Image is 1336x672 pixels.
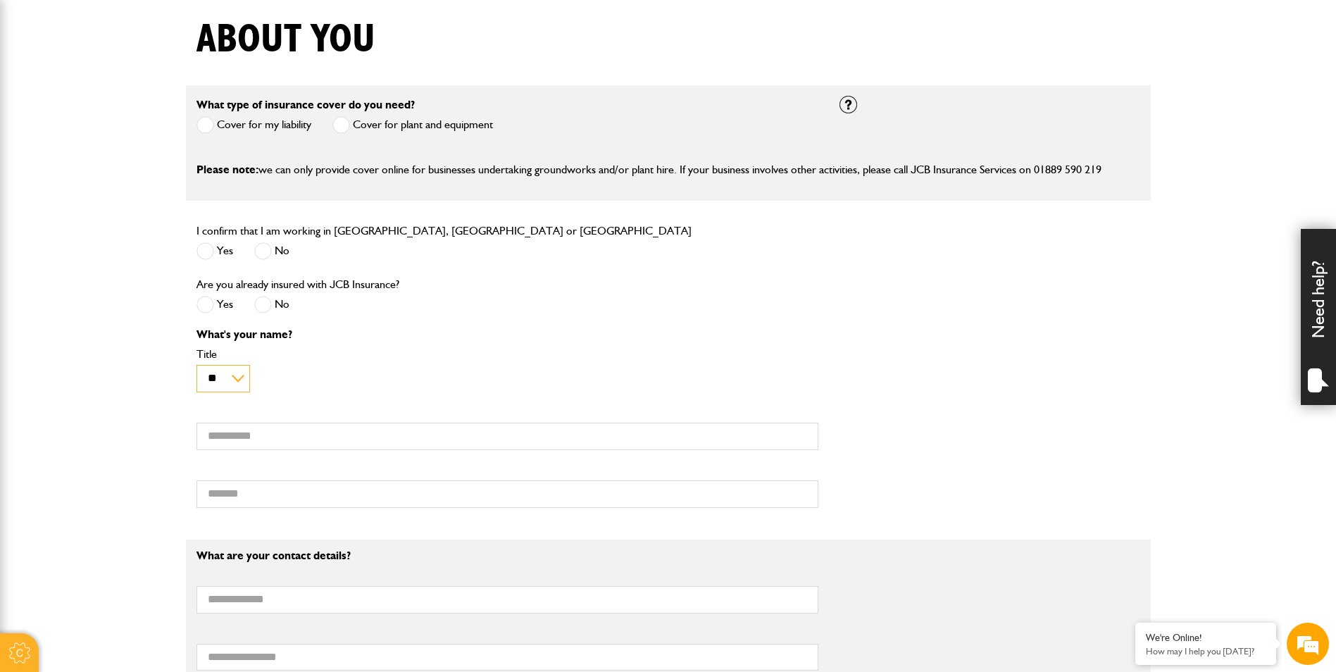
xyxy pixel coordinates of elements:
label: Title [196,349,818,360]
label: Yes [196,296,233,313]
label: I confirm that I am working in [GEOGRAPHIC_DATA], [GEOGRAPHIC_DATA] or [GEOGRAPHIC_DATA] [196,225,692,237]
p: How may I help you today? [1146,646,1266,657]
h1: About you [196,16,375,63]
p: What are your contact details? [196,550,818,561]
label: Are you already insured with JCB Insurance? [196,279,399,290]
label: Cover for my liability [196,116,311,134]
label: What type of insurance cover do you need? [196,99,415,111]
label: No [254,296,289,313]
div: We're Online! [1146,632,1266,644]
div: Need help? [1301,229,1336,405]
p: we can only provide cover online for businesses undertaking groundworks and/or plant hire. If you... [196,161,1140,179]
label: No [254,242,289,260]
label: Yes [196,242,233,260]
span: Please note: [196,163,258,176]
p: What's your name? [196,329,818,340]
label: Cover for plant and equipment [332,116,493,134]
